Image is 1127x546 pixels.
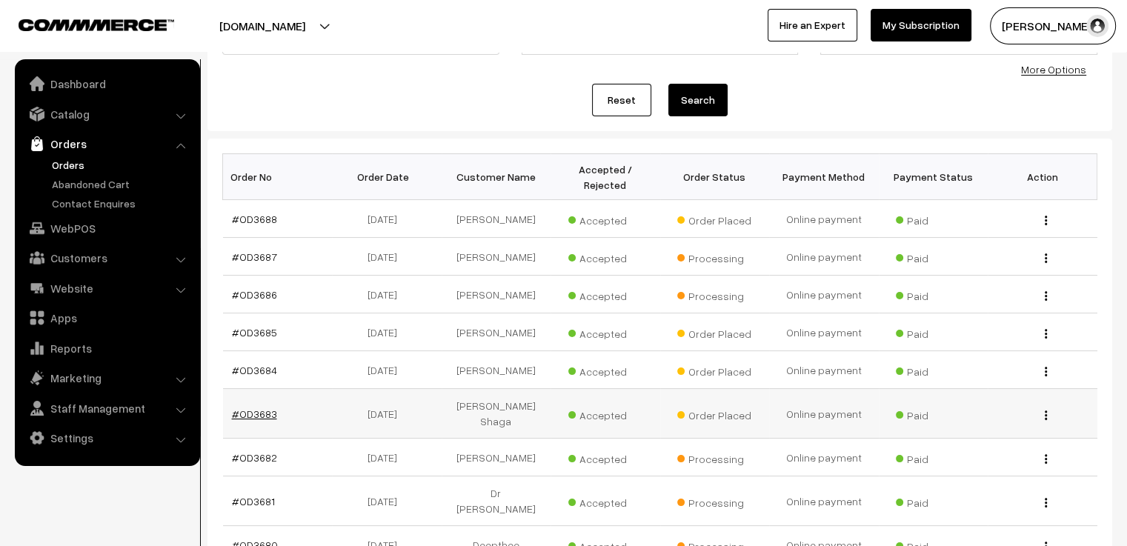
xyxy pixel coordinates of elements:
[990,7,1116,44] button: [PERSON_NAME] C
[332,200,442,238] td: [DATE]
[896,247,970,266] span: Paid
[48,176,195,192] a: Abandoned Cart
[568,247,642,266] span: Accepted
[568,322,642,342] span: Accepted
[48,196,195,211] a: Contact Enquires
[988,154,1097,200] th: Action
[19,101,195,127] a: Catalog
[568,491,642,510] span: Accepted
[1045,410,1047,420] img: Menu
[19,15,148,33] a: COMMMERCE
[19,215,195,242] a: WebPOS
[896,360,970,379] span: Paid
[769,476,879,526] td: Online payment
[19,425,195,451] a: Settings
[769,238,879,276] td: Online payment
[896,404,970,423] span: Paid
[332,351,442,389] td: [DATE]
[568,404,642,423] span: Accepted
[442,389,551,439] td: [PERSON_NAME] Shaga
[1086,15,1108,37] img: user
[568,284,642,304] span: Accepted
[19,395,195,422] a: Staff Management
[769,154,879,200] th: Payment Method
[677,209,751,228] span: Order Placed
[19,130,195,157] a: Orders
[232,451,277,464] a: #OD3682
[1045,216,1047,225] img: Menu
[19,335,195,362] a: Reports
[332,476,442,526] td: [DATE]
[879,154,988,200] th: Payment Status
[769,351,879,389] td: Online payment
[769,389,879,439] td: Online payment
[332,313,442,351] td: [DATE]
[1045,454,1047,464] img: Menu
[442,276,551,313] td: [PERSON_NAME]
[677,284,751,304] span: Processing
[1045,367,1047,376] img: Menu
[19,70,195,97] a: Dashboard
[232,407,277,420] a: #OD3683
[232,288,277,301] a: #OD3686
[551,154,660,200] th: Accepted / Rejected
[769,276,879,313] td: Online payment
[568,209,642,228] span: Accepted
[871,9,971,41] a: My Subscription
[896,491,970,510] span: Paid
[568,447,642,467] span: Accepted
[442,313,551,351] td: [PERSON_NAME]
[1045,329,1047,339] img: Menu
[232,213,277,225] a: #OD3688
[442,154,551,200] th: Customer Name
[677,404,751,423] span: Order Placed
[167,7,357,44] button: [DOMAIN_NAME]
[1021,63,1086,76] a: More Options
[768,9,857,41] a: Hire an Expert
[442,200,551,238] td: [PERSON_NAME]
[660,154,770,200] th: Order Status
[442,351,551,389] td: [PERSON_NAME]
[48,157,195,173] a: Orders
[19,304,195,331] a: Apps
[769,200,879,238] td: Online payment
[769,313,879,351] td: Online payment
[442,476,551,526] td: Dr [PERSON_NAME]
[332,389,442,439] td: [DATE]
[332,238,442,276] td: [DATE]
[19,244,195,271] a: Customers
[677,491,751,510] span: Processing
[442,238,551,276] td: [PERSON_NAME]
[896,209,970,228] span: Paid
[677,447,751,467] span: Processing
[1045,498,1047,507] img: Menu
[896,447,970,467] span: Paid
[223,154,333,200] th: Order No
[896,322,970,342] span: Paid
[1045,253,1047,263] img: Menu
[19,19,174,30] img: COMMMERCE
[332,439,442,476] td: [DATE]
[332,276,442,313] td: [DATE]
[232,250,277,263] a: #OD3687
[677,322,751,342] span: Order Placed
[19,275,195,302] a: Website
[332,154,442,200] th: Order Date
[677,360,751,379] span: Order Placed
[232,495,275,507] a: #OD3681
[896,284,970,304] span: Paid
[232,364,277,376] a: #OD3684
[592,84,651,116] a: Reset
[568,360,642,379] span: Accepted
[677,247,751,266] span: Processing
[442,439,551,476] td: [PERSON_NAME]
[19,364,195,391] a: Marketing
[1045,291,1047,301] img: Menu
[769,439,879,476] td: Online payment
[668,84,728,116] button: Search
[232,326,277,339] a: #OD3685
